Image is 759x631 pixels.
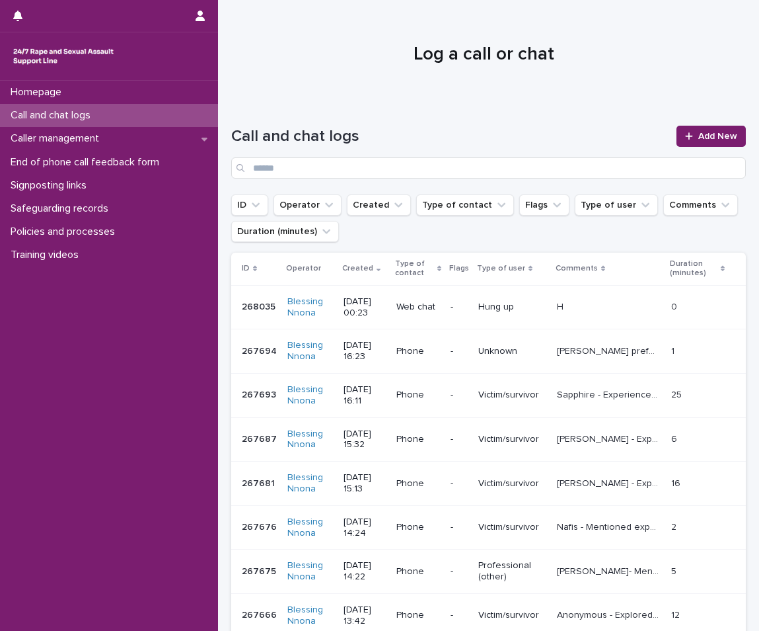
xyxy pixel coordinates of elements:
[287,472,333,495] a: Blessing Nnona
[5,226,126,238] p: Policies and processes
[231,462,746,506] tr: 267681267681 Blessing Nnona [DATE] 15:13Phone-Victim/survivor[PERSON_NAME] - Experienced SV, expl...
[231,285,746,329] tr: 268035268035 Blessing Nnona [DATE] 00:23Web chat-Hung upHH 00
[242,607,279,621] p: 267666
[670,257,717,281] p: Duration (minutes)
[343,340,385,362] p: [DATE] 16:23
[451,478,468,489] p: -
[396,434,441,445] p: Phone
[676,126,746,147] a: Add New
[396,610,441,621] p: Phone
[557,387,663,401] p: Sapphire - Experienced CSA, provided emotional support, empowered, caller was shouting at operato...
[478,522,546,533] p: Victim/survivor
[557,607,663,621] p: Anonymous - Explored feelings, call ended abruptly.
[451,390,468,401] p: -
[287,384,333,407] a: Blessing Nnona
[519,194,569,216] button: Flags
[231,329,746,374] tr: 267694267694 Blessing Nnona [DATE] 16:23Phone-Unknown[PERSON_NAME] prefers to call back to have t...
[451,434,468,445] p: -
[671,387,684,401] p: 25
[395,257,434,281] p: Type of contact
[449,261,469,276] p: Flags
[671,519,679,533] p: 2
[698,132,737,141] span: Add New
[396,302,441,313] p: Web chat
[242,261,250,276] p: ID
[451,522,468,533] p: -
[242,387,279,401] p: 267693
[396,390,441,401] p: Phone
[343,472,385,495] p: [DATE] 15:13
[451,346,468,357] p: -
[5,202,119,215] p: Safeguarding records
[5,179,97,192] p: Signposting links
[287,429,333,451] a: Blessing Nnona
[242,564,279,577] p: 267675
[5,249,89,261] p: Training videos
[478,434,546,445] p: Victim/survivor
[231,157,746,179] input: Search
[5,132,110,145] p: Caller management
[5,109,101,122] p: Call and chat logs
[5,86,72,99] p: Homepage
[343,560,385,583] p: [DATE] 14:22
[343,605,385,627] p: [DATE] 13:42
[416,194,514,216] button: Type of contact
[671,299,680,313] p: 0
[478,390,546,401] p: Victim/survivor
[451,302,468,313] p: -
[343,296,385,319] p: [DATE] 00:23
[343,517,385,539] p: [DATE] 14:24
[477,261,525,276] p: Type of user
[478,302,546,313] p: Hung up
[663,194,738,216] button: Comments
[671,476,683,489] p: 16
[671,564,679,577] p: 5
[287,340,333,362] a: Blessing Nnona
[396,346,441,357] p: Phone
[557,519,663,533] p: Nafis - Mentioned experienced SA, explored feelings, empowered, call ended abruptly
[451,610,468,621] p: -
[478,610,546,621] p: Victim/survivor
[396,478,441,489] p: Phone
[231,550,746,594] tr: 267675267675 Blessing Nnona [DATE] 14:22Phone-Professional (other)[PERSON_NAME]- Mentioned that t...
[11,43,116,69] img: rhQMoQhaT3yELyF149Cw
[231,194,268,216] button: ID
[557,564,663,577] p: Nick- Mentioned that their client experienced SV, provided information, explored feelings.
[671,607,682,621] p: 12
[396,522,441,533] p: Phone
[242,343,279,357] p: 267694
[242,431,279,445] p: 267687
[242,476,277,489] p: 267681
[671,343,677,357] p: 1
[557,476,663,489] p: Katie - Experienced SV, explored feelings, provided emotional support, discussed flashbacks. Netw...
[451,566,468,577] p: -
[231,221,339,242] button: Duration (minutes)
[396,566,441,577] p: Phone
[287,605,333,627] a: Blessing Nnona
[478,478,546,489] p: Victim/survivor
[231,505,746,550] tr: 267676267676 Blessing Nnona [DATE] 14:24Phone-Victim/survivorNafis - Mentioned experienced SA, ex...
[231,373,746,417] tr: 267693267693 Blessing Nnona [DATE] 16:11Phone-Victim/survivorSapphire - Experienced CSA, provided...
[242,299,278,313] p: 268035
[231,417,746,462] tr: 267687267687 Blessing Nnona [DATE] 15:32Phone-Victim/survivor[PERSON_NAME] - Experienced SV, expl...
[231,127,669,146] h1: Call and chat logs
[557,343,663,357] p: Emma - Caller prefers to call back to have their full time.
[287,296,333,319] a: Blessing Nnona
[273,194,342,216] button: Operator
[557,299,566,313] p: H
[478,560,546,583] p: Professional (other)
[575,194,658,216] button: Type of user
[342,261,373,276] p: Created
[343,384,385,407] p: [DATE] 16:11
[287,517,333,539] a: Blessing Nnona
[347,194,411,216] button: Created
[556,261,598,276] p: Comments
[242,519,279,533] p: 267676
[557,431,663,445] p: Laura - Experienced SV, explored feelings, provided emotional support. call ended abruptly.
[231,44,736,66] h1: Log a call or chat
[478,346,546,357] p: Unknown
[287,560,333,583] a: Blessing Nnona
[343,429,385,451] p: [DATE] 15:32
[286,261,321,276] p: Operator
